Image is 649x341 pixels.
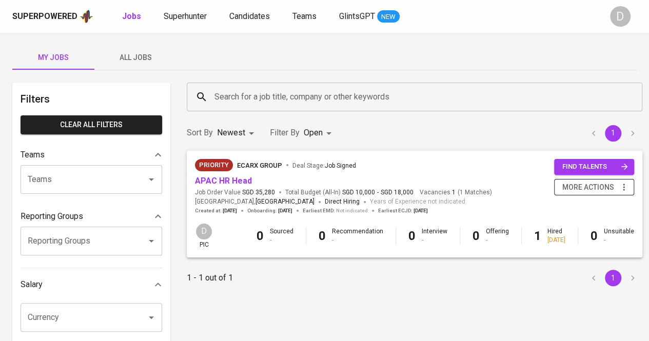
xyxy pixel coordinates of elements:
span: Deal Stage : [292,162,356,169]
span: EcarX Group [237,162,282,169]
div: pic [195,223,213,249]
div: Unsuitable [604,227,634,245]
div: Reporting Groups [21,206,162,227]
div: [DATE] [547,236,565,245]
a: Superpoweredapp logo [12,9,93,24]
p: Sort By [187,127,213,139]
span: Vacancies ( 1 Matches ) [420,188,492,197]
p: 1 - 1 out of 1 [187,272,233,284]
a: Superhunter [164,10,209,23]
b: 0 [257,229,264,243]
span: Onboarding : [247,207,292,214]
span: [GEOGRAPHIC_DATA] [255,197,314,207]
p: Filter By [270,127,300,139]
div: - [422,236,447,245]
b: 0 [319,229,326,243]
span: SGD 10,000 [342,188,375,197]
b: 0 [591,229,598,243]
nav: pagination navigation [584,125,642,142]
nav: pagination navigation [584,270,642,286]
div: Newest [217,124,258,143]
div: Hired [547,227,565,245]
a: APAC HR Head [195,176,252,186]
div: Interview [422,227,447,245]
button: Open [144,234,159,248]
div: - [604,236,634,245]
span: NEW [377,12,400,22]
button: page 1 [605,270,621,286]
h6: Filters [21,91,162,107]
span: My Jobs [18,51,88,64]
span: [GEOGRAPHIC_DATA] , [195,197,314,207]
span: Total Budget (All-In) [285,188,414,197]
button: page 1 [605,125,621,142]
span: SGD 35,280 [242,188,275,197]
div: Recommendation [332,227,383,245]
span: Job Order Value [195,188,275,197]
span: Direct Hiring [325,198,360,205]
span: Candidates [229,11,270,21]
span: GlintsGPT [339,11,375,21]
b: Jobs [122,11,141,21]
span: - [377,188,379,197]
span: 1 [450,188,456,197]
div: Teams [21,145,162,165]
b: 0 [473,229,480,243]
div: New Job received from Demand Team [195,159,233,171]
span: [DATE] [414,207,428,214]
span: Clear All filters [29,118,154,131]
div: Offering [486,227,509,245]
div: - [270,236,293,245]
button: more actions [554,179,634,196]
span: Open [304,128,323,137]
a: Candidates [229,10,272,23]
span: SGD 18,000 [381,188,414,197]
button: Clear All filters [21,115,162,134]
img: app logo [80,9,93,24]
p: Salary [21,278,43,291]
a: Jobs [122,10,143,23]
b: 1 [534,229,541,243]
span: [DATE] [223,207,237,214]
div: Sourced [270,227,293,245]
button: Open [144,172,159,187]
button: Open [144,310,159,325]
button: find talents [554,159,634,175]
div: D [610,6,631,27]
div: Superpowered [12,11,77,23]
span: Created at : [195,207,237,214]
b: 0 [408,229,416,243]
p: Teams [21,149,45,161]
span: Superhunter [164,11,207,21]
span: Job Signed [325,162,356,169]
span: Priority [195,160,233,170]
p: Newest [217,127,245,139]
a: GlintsGPT NEW [339,10,400,23]
span: Teams [292,11,317,21]
div: Salary [21,274,162,295]
span: Earliest EMD : [303,207,368,214]
div: - [332,236,383,245]
p: Reporting Groups [21,210,83,223]
div: - [486,236,509,245]
span: [DATE] [278,207,292,214]
span: more actions [562,181,614,194]
span: Not indicated [336,207,368,214]
a: Teams [292,10,319,23]
span: All Jobs [101,51,170,64]
span: find talents [562,161,628,173]
div: D [195,223,213,240]
span: Years of Experience not indicated. [370,197,467,207]
div: Open [304,124,335,143]
span: Earliest ECJD : [378,207,428,214]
